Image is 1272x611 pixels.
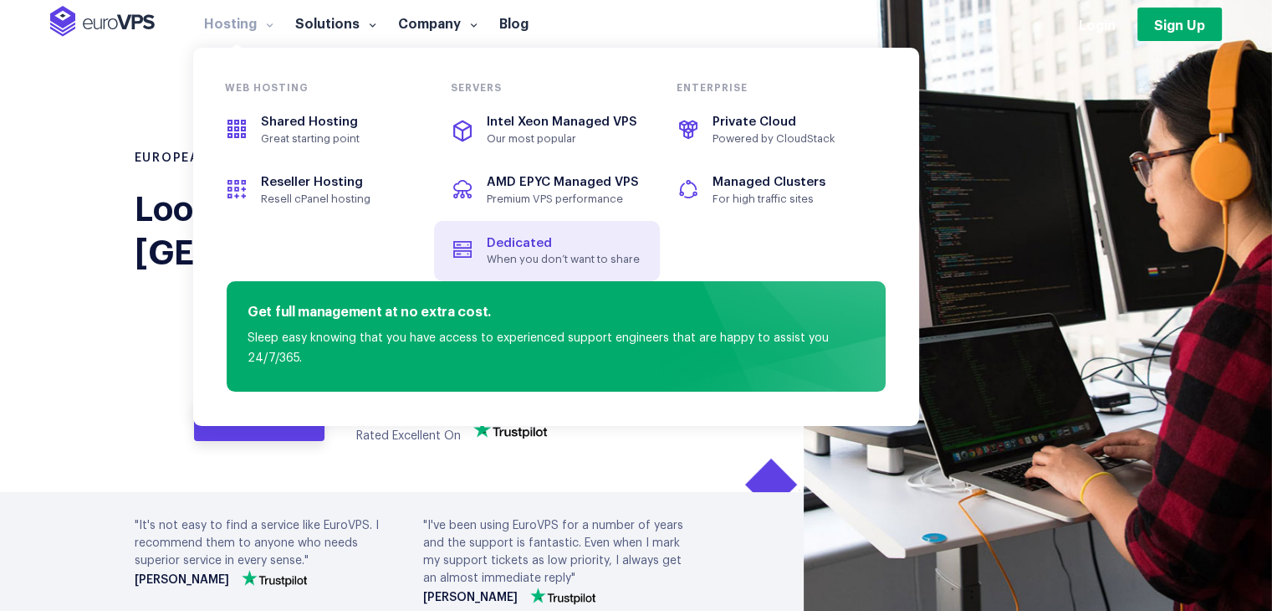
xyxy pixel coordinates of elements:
[487,176,639,188] span: AMD EPYC Managed VPS
[248,329,865,369] p: Sleep easy knowing that you have access to experienced support engineers that are happy to assist...
[660,100,886,160] a: Private CloudPowered by CloudStack
[208,100,434,160] a: Shared HostingGreat starting point
[660,160,886,220] a: Managed ClustersFor high traffic sites
[434,100,660,160] a: Intel Xeon Managed VPSOur most popular
[208,160,434,220] a: Reseller HostingResell cPanel hosting
[530,588,595,604] img: trustpilot-vector-logo.png
[261,193,415,206] span: Resell cPanel hosting
[434,221,660,281] a: DedicatedWhen you don’t want to share
[387,14,488,31] a: Company
[261,132,415,146] span: Great starting point
[135,184,624,271] div: Looking for VPS in [GEOGRAPHIC_DATA]?
[434,160,660,220] a: AMD EPYC Managed VPSPremium VPS performance
[1079,15,1116,33] a: Login
[50,6,155,37] img: EuroVPS
[487,237,552,249] span: Dedicated
[713,116,796,128] span: Private Cloud
[284,14,387,31] a: Solutions
[248,302,865,324] h4: Get full management at no extra cost.
[261,176,363,188] span: Reseller Hosting
[713,132,866,146] span: Powered by CloudStack
[713,193,866,206] span: For high traffic sites
[713,176,825,188] span: Managed Clusters
[242,570,307,587] img: trustpilot-vector-logo.png
[487,116,637,128] span: Intel Xeon Managed VPS
[135,517,398,587] div: "It's not easy to find a service like EuroVPS. I recommend them to anyone who needs superior serv...
[488,14,539,31] a: Blog
[487,253,641,266] span: When you don’t want to share
[135,151,624,167] h1: European VPS
[487,193,641,206] span: Premium VPS performance
[1137,8,1222,41] a: Sign Up
[193,14,284,31] a: Hosting
[135,574,229,587] strong: [PERSON_NAME]
[261,116,358,128] span: Shared Hosting
[487,132,641,146] span: Our most popular
[356,430,461,442] span: Rated Excellent On
[423,592,518,604] strong: [PERSON_NAME]
[423,517,687,604] div: "I've been using EuroVPS for a number of years and the support is fantastic. Even when I mark my ...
